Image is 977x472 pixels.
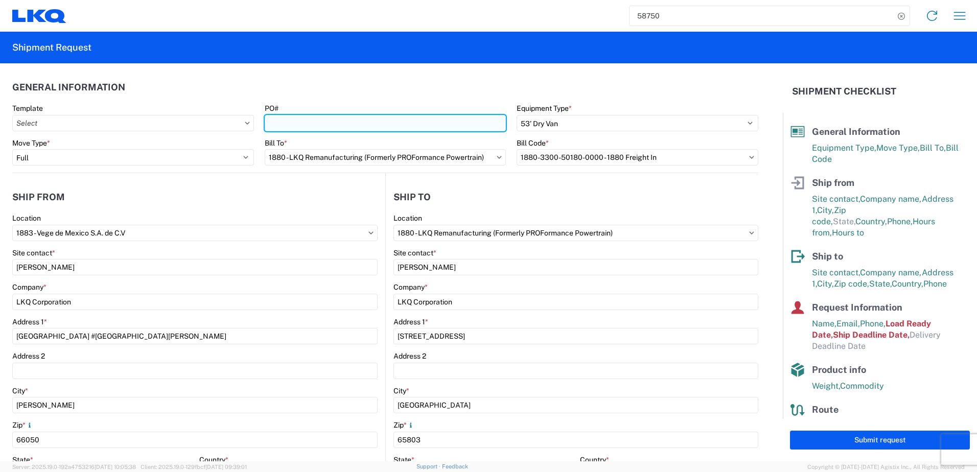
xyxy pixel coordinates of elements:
span: Copyright © [DATE]-[DATE] Agistix Inc., All Rights Reserved [807,462,965,471]
span: City, [817,205,834,215]
label: Zip [12,420,34,430]
a: Support [416,463,442,469]
label: Site contact [12,248,55,257]
a: Feedback [442,463,468,469]
span: Ship to [812,251,843,262]
span: Product info [812,364,866,375]
span: State, [833,217,855,226]
h2: Shipment Request [12,41,91,54]
h2: Ship from [12,192,65,202]
label: Zip [393,420,415,430]
span: Email, [836,319,860,328]
label: Country [199,455,228,464]
span: Ship Deadline Date, [833,330,910,340]
span: State, [869,279,892,289]
span: Ship from [812,177,854,188]
label: Location [12,214,41,223]
h2: Ship to [393,192,431,202]
span: General Information [812,126,900,137]
span: Weight, [812,381,840,391]
span: Country, [855,217,887,226]
label: Company [393,282,428,292]
input: Select [12,115,254,131]
span: Equipment Type, [812,143,876,153]
span: Name, [812,319,836,328]
span: Commodity [840,381,884,391]
label: Site contact [393,248,436,257]
span: Company name, [860,194,922,204]
span: Site contact, [812,268,860,277]
span: Company name, [860,268,922,277]
label: State [393,455,414,464]
span: Move Type, [876,143,920,153]
span: Zip code, [834,279,869,289]
span: City, [817,279,834,289]
label: Equipment Type [517,104,572,113]
span: Client: 2025.19.0-129fbcf [141,464,247,470]
span: [DATE] 09:39:01 [205,464,247,470]
label: Company [12,282,46,292]
label: Move Type [12,138,50,148]
label: State [12,455,33,464]
button: Submit request [790,431,970,450]
label: Country [580,455,609,464]
label: Address 1 [393,317,428,326]
span: Hours to [832,228,864,238]
span: Phone, [860,319,886,328]
label: City [12,386,28,395]
input: Select [393,225,758,241]
label: Bill To [265,138,287,148]
span: Phone [923,279,947,289]
input: Select [517,149,758,166]
span: Site contact, [812,194,860,204]
span: Phone, [887,217,913,226]
input: Shipment, tracking or reference number [630,6,894,26]
label: Location [393,214,422,223]
label: City [393,386,409,395]
span: Route [812,404,839,415]
span: [DATE] 10:05:38 [95,464,136,470]
span: Request Information [812,302,902,313]
label: Address 2 [393,351,426,361]
label: Address 1 [12,317,47,326]
label: Template [12,104,43,113]
input: Select [265,149,506,166]
label: Address 2 [12,351,45,361]
span: Bill To, [920,143,946,153]
input: Select [12,225,378,241]
h2: Shipment Checklist [792,85,896,98]
span: Country, [892,279,923,289]
h2: General Information [12,82,125,92]
label: PO# [265,104,278,113]
label: Bill Code [517,138,549,148]
span: Server: 2025.19.0-192a4753216 [12,464,136,470]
